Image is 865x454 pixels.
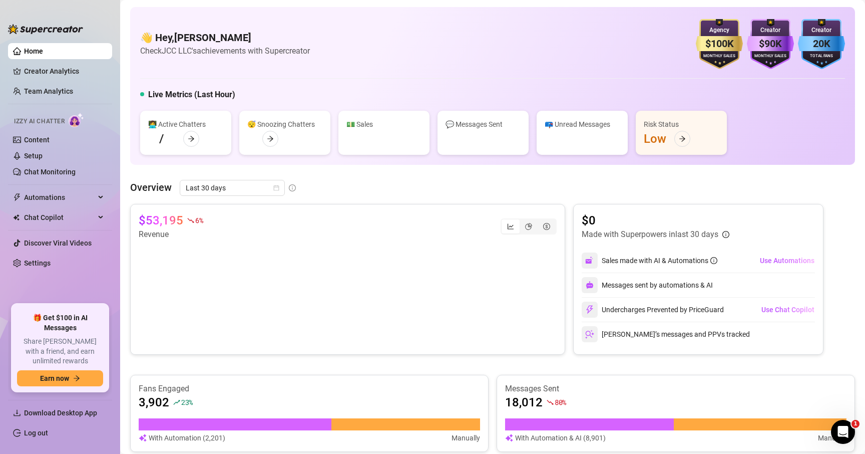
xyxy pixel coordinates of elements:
article: With Automation & AI (8,901) [515,432,606,443]
span: fall [187,217,194,224]
a: Log out [24,429,48,437]
article: Messages Sent [505,383,846,394]
a: Content [24,136,50,144]
div: 20K [798,36,845,52]
div: 👩‍💻 Active Chatters [148,119,223,130]
div: Agency [696,26,743,35]
div: Total Fans [798,53,845,60]
span: fall [547,399,554,406]
div: $100K [696,36,743,52]
div: 📪 Unread Messages [545,119,620,130]
article: Fans Engaged [139,383,480,394]
article: Made with Superpowers in last 30 days [582,229,718,241]
div: 💵 Sales [346,119,421,130]
span: calendar [273,185,279,191]
span: 1 [851,420,859,428]
button: Use Automations [759,253,815,269]
img: blue-badge-DgoSNQY1.svg [798,19,845,69]
img: AI Chatter [69,113,84,127]
a: Discover Viral Videos [24,239,92,247]
button: Use Chat Copilot [761,302,815,318]
a: Team Analytics [24,87,73,95]
h4: 👋 Hey, [PERSON_NAME] [140,31,310,45]
span: Use Automations [760,257,814,265]
article: Revenue [139,229,203,241]
span: info-circle [289,184,296,191]
a: Settings [24,259,51,267]
img: svg%3e [585,256,594,265]
img: svg%3e [139,432,147,443]
span: Izzy AI Chatter [14,117,65,126]
a: Setup [24,152,43,160]
div: Creator [747,26,794,35]
span: arrow-right [73,375,80,382]
span: Download Desktop App [24,409,97,417]
img: svg%3e [505,432,513,443]
article: Manually [818,432,846,443]
span: arrow-right [679,135,686,142]
img: svg%3e [586,281,594,289]
a: Home [24,47,43,55]
span: arrow-right [267,135,274,142]
span: Automations [24,189,95,205]
article: 3,902 [139,394,169,410]
div: Monthly Sales [747,53,794,60]
iframe: Intercom live chat [831,420,855,444]
a: Creator Analytics [24,63,104,79]
h5: Live Metrics (Last Hour) [148,89,235,101]
article: Check JCC LLC's achievements with Supercreator [140,45,310,57]
span: 23 % [181,397,193,407]
span: Chat Copilot [24,209,95,225]
span: line-chart [507,223,514,230]
span: info-circle [722,231,729,238]
span: Last 30 days [186,180,279,195]
span: Share [PERSON_NAME] with a friend, and earn unlimited rewards [17,337,103,366]
div: Sales made with AI & Automations [602,255,717,266]
article: Overview [130,180,172,195]
span: info-circle [710,257,717,264]
img: Chat Copilot [13,214,20,221]
span: Use Chat Copilot [761,306,814,314]
span: Earn now [40,374,69,382]
img: gold-badge-CigiZidd.svg [696,19,743,69]
div: 💬 Messages Sent [446,119,521,130]
span: 🎁 Get $100 in AI Messages [17,313,103,333]
img: svg%3e [585,330,594,339]
div: Creator [798,26,845,35]
div: Risk Status [644,119,719,130]
img: logo-BBDzfeDw.svg [8,24,83,34]
div: [PERSON_NAME]’s messages and PPVs tracked [582,326,750,342]
article: $0 [582,212,729,229]
span: rise [173,399,180,406]
div: Monthly Sales [696,53,743,60]
img: purple-badge-B9DA21FR.svg [747,19,794,69]
img: svg%3e [585,305,594,314]
span: arrow-right [188,135,195,142]
span: 80 % [555,397,566,407]
article: With Automation (2,201) [149,432,225,443]
div: Undercharges Prevented by PriceGuard [582,302,724,318]
div: $90K [747,36,794,52]
span: thunderbolt [13,193,21,201]
span: dollar-circle [543,223,550,230]
article: 18,012 [505,394,543,410]
article: $53,195 [139,212,183,229]
a: Chat Monitoring [24,168,76,176]
span: pie-chart [525,223,532,230]
div: segmented control [501,218,557,235]
span: download [13,409,21,417]
span: 6 % [195,215,203,225]
button: Earn nowarrow-right [17,370,103,386]
div: 😴 Snoozing Chatters [247,119,322,130]
article: Manually [452,432,480,443]
div: Messages sent by automations & AI [582,277,713,293]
